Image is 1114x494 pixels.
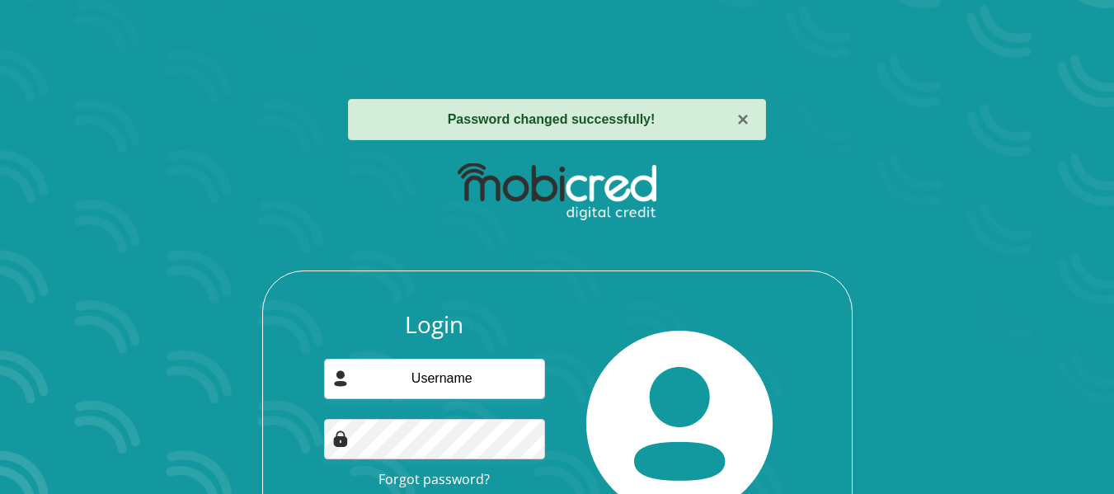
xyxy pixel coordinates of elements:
h3: Login [324,311,545,339]
input: Username [324,359,545,399]
img: user-icon image [332,370,349,387]
img: mobicred logo [458,163,656,221]
a: Forgot password? [378,470,490,488]
button: × [737,110,749,129]
strong: Password changed successfully! [448,112,656,126]
img: Image [332,430,349,447]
